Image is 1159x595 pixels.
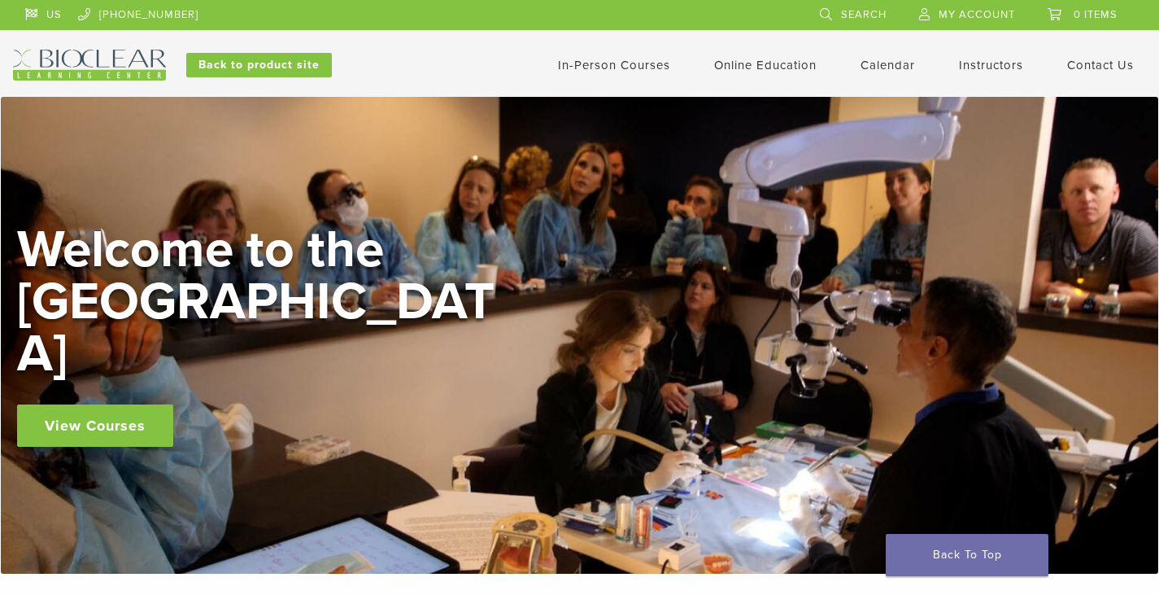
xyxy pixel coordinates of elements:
[714,58,817,72] a: Online Education
[1067,58,1134,72] a: Contact Us
[558,58,670,72] a: In-Person Courses
[17,224,505,380] h2: Welcome to the [GEOGRAPHIC_DATA]
[13,50,166,81] img: Bioclear
[861,58,915,72] a: Calendar
[841,8,887,21] span: Search
[886,534,1048,576] a: Back To Top
[186,53,332,77] a: Back to product site
[17,405,173,447] a: View Courses
[959,58,1023,72] a: Instructors
[939,8,1015,21] span: My Account
[1074,8,1118,21] span: 0 items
